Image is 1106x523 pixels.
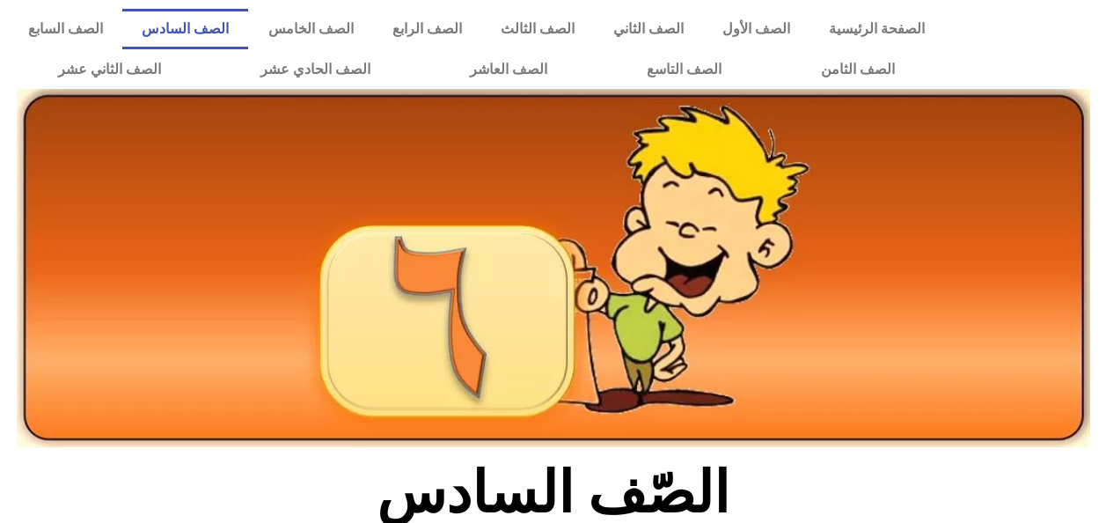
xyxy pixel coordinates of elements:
[9,9,122,49] a: الصف السابع
[481,9,594,49] a: الصف الثالث
[373,9,481,49] a: الصف الرابع
[122,9,248,49] a: الصف السادس
[9,49,211,90] a: الصف الثاني عشر
[594,9,703,49] a: الصف الثاني
[809,9,944,49] a: الصفحة الرئيسية
[211,49,421,90] a: الصف الحادي عشر
[772,49,945,90] a: الصف الثامن
[703,9,809,49] a: الصف الأول
[248,9,372,49] a: الصف الخامس
[421,49,597,90] a: الصف العاشر
[597,49,772,90] a: الصف التاسع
